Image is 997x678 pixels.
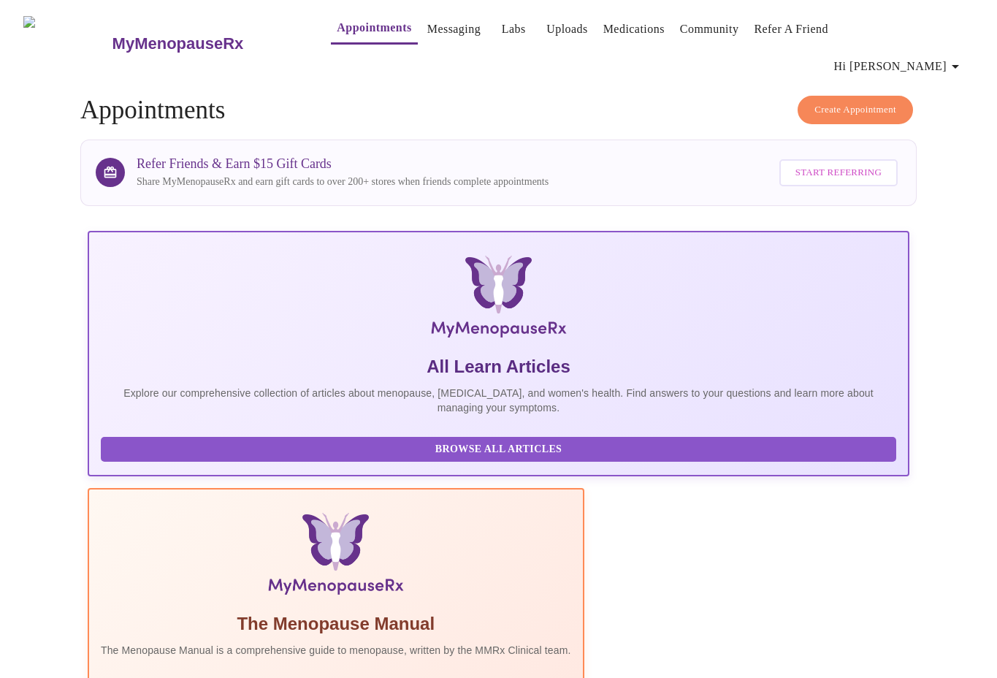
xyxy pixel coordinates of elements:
a: Messaging [427,19,481,39]
h3: Refer Friends & Earn $15 Gift Cards [137,156,549,172]
img: MyMenopauseRx Logo [224,256,773,343]
button: Messaging [421,15,486,44]
button: Refer a Friend [748,15,834,44]
a: Browse All Articles [101,442,900,454]
button: Appointments [331,13,417,45]
span: Start Referring [795,164,882,181]
button: Community [674,15,745,44]
button: Hi [PERSON_NAME] [828,52,970,81]
a: MyMenopauseRx [110,18,302,69]
button: Medications [597,15,671,44]
span: Hi [PERSON_NAME] [834,56,964,77]
a: Refer a Friend [754,19,828,39]
a: Appointments [337,18,411,38]
a: Medications [603,19,665,39]
button: Uploads [540,15,594,44]
button: Start Referring [779,159,898,186]
h5: The Menopause Manual [101,612,571,636]
span: Browse All Articles [115,441,882,459]
img: Menopause Manual [175,513,496,601]
button: Labs [490,15,537,44]
a: Uploads [546,19,588,39]
h3: MyMenopauseRx [112,34,244,53]
h5: All Learn Articles [101,355,896,378]
a: Start Referring [776,152,901,194]
p: Share MyMenopauseRx and earn gift cards to over 200+ stores when friends complete appointments [137,175,549,189]
button: Create Appointment [798,96,913,124]
a: Community [680,19,739,39]
img: MyMenopauseRx Logo [23,16,110,71]
span: Create Appointment [814,102,896,118]
a: Labs [502,19,526,39]
p: The Menopause Manual is a comprehensive guide to menopause, written by the MMRx Clinical team. [101,643,571,658]
button: Browse All Articles [101,437,896,462]
p: Explore our comprehensive collection of articles about menopause, [MEDICAL_DATA], and women's hea... [101,386,896,415]
h4: Appointments [80,96,917,125]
